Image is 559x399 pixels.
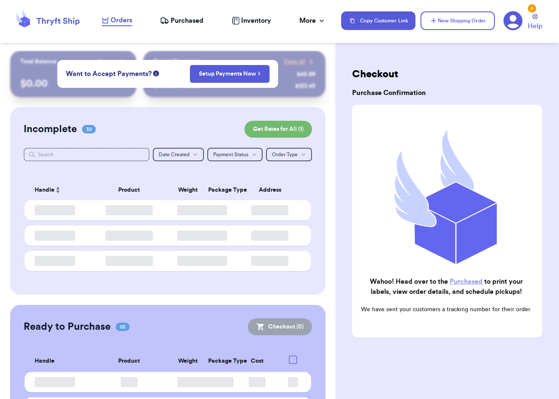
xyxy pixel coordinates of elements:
[248,318,312,335] button: Checkout (0)
[190,65,270,83] button: Setup Payments Now
[20,77,126,90] p: $ 0.00
[171,16,204,26] span: Purchased
[352,88,542,98] h3: Purchase Confirmation
[284,57,305,66] span: View all
[234,180,311,200] th: Address
[266,148,312,161] button: Order Type
[295,82,315,90] div: $ 123.45
[213,152,248,157] span: Payment Status
[359,277,534,297] h2: Wahoo! Head over to the to print your labels, view order details, and schedule pickups!
[232,16,271,26] a: Inventory
[199,70,261,78] a: Setup Payments Now
[234,350,280,372] th: Cost
[207,148,263,161] button: Payment Status
[528,4,536,13] div: 5
[159,152,190,157] span: Date Created
[24,320,111,334] h2: Ready to Purchase
[153,57,200,66] p: Recent Payments
[86,350,172,372] th: Product
[24,148,149,161] input: Search
[421,11,495,30] button: New Shipping Order
[528,14,542,31] a: Help
[503,11,523,30] a: 5
[66,69,152,79] span: Want to Accept Payments?
[241,16,271,26] span: Inventory
[299,16,326,26] div: More
[203,180,234,200] th: Package Type
[102,15,132,26] a: Orders
[172,350,203,372] th: Weight
[284,57,315,66] a: View all
[203,350,234,372] th: Package Type
[24,122,77,136] h2: Incomplete
[111,15,132,25] span: Orders
[86,180,172,200] th: Product
[82,125,96,133] span: 32
[359,305,534,314] p: We have sent your customers a tracking number for their order.
[116,323,130,331] span: 02
[352,68,542,81] h2: Checkout
[35,186,54,195] span: Handle
[35,357,54,366] span: Handle
[450,278,483,285] a: Purchased
[244,121,312,138] button: Get Rates for All (1)
[528,21,542,31] span: Help
[160,16,204,26] a: Purchased
[297,70,315,79] div: $ 45.99
[98,57,116,66] span: Payout
[172,180,203,200] th: Weight
[54,185,61,195] button: Sort ascending
[20,57,57,66] p: Total Balance
[272,152,298,157] span: Order Type
[153,148,204,161] button: Date Created
[341,11,415,30] button: Copy Customer Link
[98,57,126,66] a: Payout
